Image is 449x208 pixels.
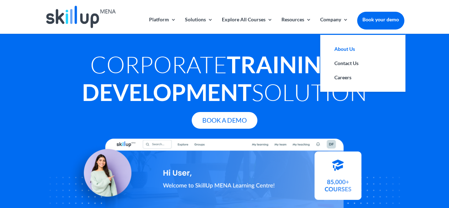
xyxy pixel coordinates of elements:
h1: Corporate Solution [45,50,404,110]
a: About Us [327,42,398,56]
strong: Training & Development [82,50,359,106]
iframe: Chat Widget [331,131,449,208]
a: Careers [327,70,398,85]
img: Skillup Mena [46,6,116,28]
img: Courses library - SkillUp MENA [314,155,361,203]
a: Solutions [185,17,213,34]
a: Book your demo [357,12,404,27]
a: Company [320,17,348,34]
a: Contact Us [327,56,398,70]
a: Book A Demo [192,112,257,129]
a: Platform [149,17,176,34]
a: Explore All Courses [222,17,273,34]
a: Resources [281,17,311,34]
